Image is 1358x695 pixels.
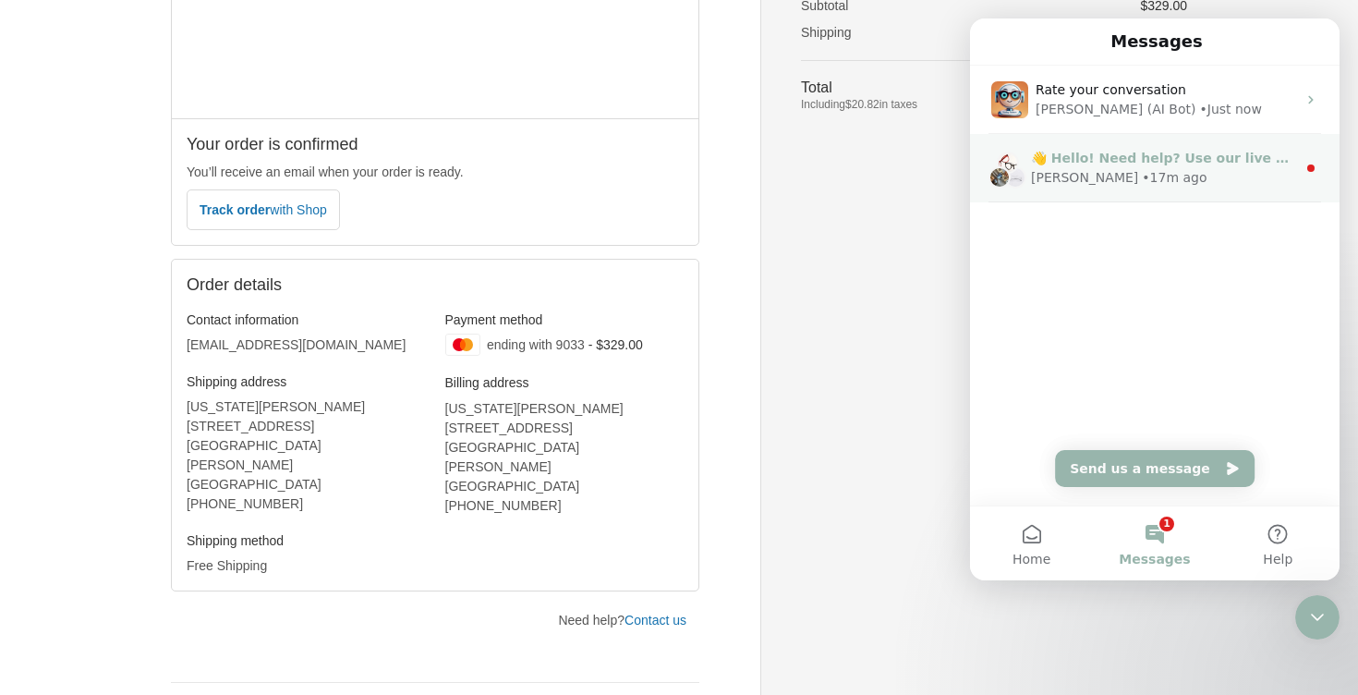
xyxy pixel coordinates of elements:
[445,311,685,328] h3: Payment method
[187,163,684,182] p: You’ll receive an email when your order is ready.
[487,337,585,352] span: ending with 9033
[187,556,426,576] p: Free Shipping
[187,337,406,352] bdo: [EMAIL_ADDRESS][DOMAIN_NAME]
[187,134,684,155] h2: Your order is confirmed
[187,189,340,230] button: Track orderwith Shop
[200,202,327,217] span: Track order
[445,374,685,391] h3: Billing address
[187,373,426,390] h3: Shipping address
[270,202,326,217] span: with Shop
[1295,595,1340,640] iframe: Intercom live chat
[187,532,426,549] h3: Shipping method
[187,311,426,328] h3: Contact information
[970,18,1340,580] iframe: Intercom live chat
[801,96,987,113] span: Including in taxes
[624,613,686,628] a: Contact us
[187,274,684,296] h2: Order details
[801,79,832,95] span: Total
[588,337,643,352] span: - $329.00
[187,397,426,514] address: [US_STATE][PERSON_NAME] [STREET_ADDRESS] [GEOGRAPHIC_DATA][PERSON_NAME] [GEOGRAPHIC_DATA] ‎[PHONE...
[845,98,879,111] span: $20.82
[445,399,685,516] address: [US_STATE][PERSON_NAME] [STREET_ADDRESS] [GEOGRAPHIC_DATA][PERSON_NAME] [GEOGRAPHIC_DATA] ‎[PHONE...
[558,611,686,630] p: Need help?
[801,25,852,40] span: Shipping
